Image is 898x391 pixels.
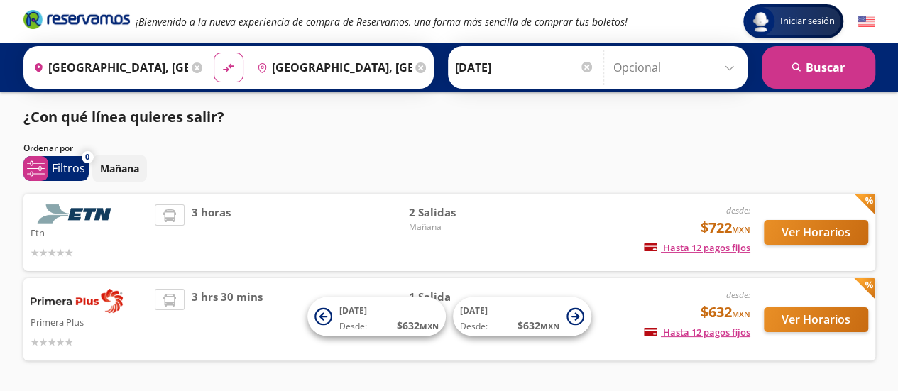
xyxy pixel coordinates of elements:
input: Buscar Destino [251,50,412,85]
em: desde: [726,289,750,301]
small: MXN [420,321,439,331]
span: Iniciar sesión [774,14,840,28]
span: Desde: [339,320,367,333]
button: [DATE]Desde:$632MXN [307,297,446,336]
p: Ordenar por [23,142,73,155]
span: 3 hrs 30 mins [192,289,263,350]
input: Opcional [613,50,740,85]
input: Buscar Origen [28,50,188,85]
small: MXN [732,224,750,235]
button: Ver Horarios [764,220,868,245]
span: $ 632 [397,318,439,333]
button: [DATE]Desde:$632MXN [453,297,591,336]
button: Buscar [762,46,875,89]
span: $722 [701,217,750,238]
span: Hasta 12 pagos fijos [644,241,750,254]
span: Hasta 12 pagos fijos [644,326,750,338]
p: Etn [31,224,148,241]
p: Primera Plus [31,313,148,330]
span: $ 632 [518,318,559,333]
button: Ver Horarios [764,307,868,332]
button: Mañana [92,155,147,182]
span: 0 [85,151,89,163]
p: Mañana [100,161,139,176]
span: [DATE] [339,304,367,316]
a: Brand Logo [23,9,130,34]
img: Etn [31,204,123,224]
em: desde: [726,204,750,216]
small: MXN [732,309,750,319]
i: Brand Logo [23,9,130,30]
span: 2 Salidas [408,204,508,221]
p: Filtros [52,160,85,177]
span: Desde: [460,320,488,333]
em: ¡Bienvenido a la nueva experiencia de compra de Reservamos, una forma más sencilla de comprar tus... [136,15,628,28]
span: $632 [701,302,750,323]
small: MXN [540,321,559,331]
span: Mañana [408,221,508,233]
button: English [858,13,875,31]
span: 3 horas [192,204,231,260]
input: Elegir Fecha [455,50,594,85]
img: Primera Plus [31,289,123,313]
span: 1 Salida [408,289,508,305]
button: 0Filtros [23,156,89,181]
span: [DATE] [460,304,488,316]
p: ¿Con qué línea quieres salir? [23,106,224,128]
